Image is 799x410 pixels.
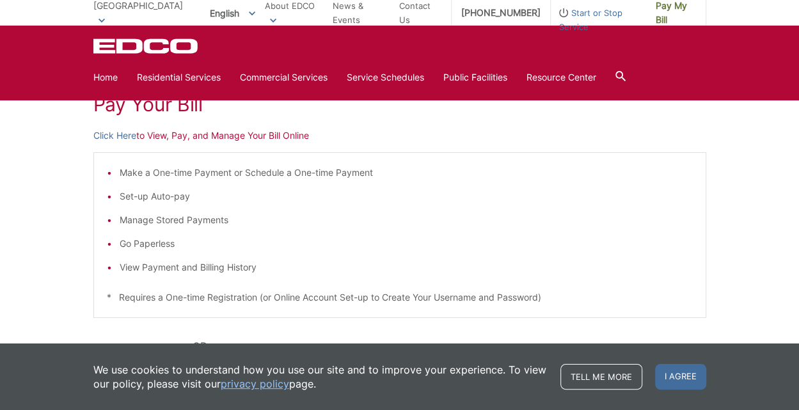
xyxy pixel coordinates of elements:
[185,337,706,355] p: - OR -
[443,70,507,84] a: Public Facilities
[560,364,642,390] a: Tell me more
[347,70,424,84] a: Service Schedules
[93,38,200,54] a: EDCD logo. Return to the homepage.
[120,237,693,251] li: Go Paperless
[655,364,706,390] span: I agree
[221,377,289,391] a: privacy policy
[137,70,221,84] a: Residential Services
[93,129,136,143] a: Click Here
[93,363,548,391] p: We use cookies to understand how you use our site and to improve your experience. To view our pol...
[200,3,265,24] span: English
[107,290,693,304] p: * Requires a One-time Registration (or Online Account Set-up to Create Your Username and Password)
[120,260,693,274] li: View Payment and Billing History
[240,70,328,84] a: Commercial Services
[120,189,693,203] li: Set-up Auto-pay
[93,70,118,84] a: Home
[120,166,693,180] li: Make a One-time Payment or Schedule a One-time Payment
[93,129,706,143] p: to View, Pay, and Manage Your Bill Online
[526,70,596,84] a: Resource Center
[120,213,693,227] li: Manage Stored Payments
[93,93,706,116] h1: Pay Your Bill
